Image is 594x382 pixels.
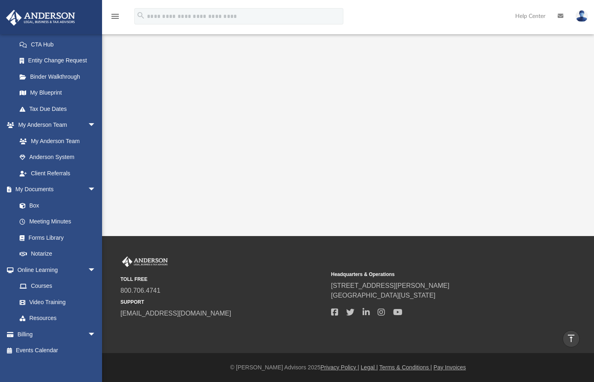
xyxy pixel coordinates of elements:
[6,117,104,133] a: My Anderson Teamarrow_drop_down
[11,294,100,310] a: Video Training
[110,15,120,21] a: menu
[120,310,231,317] a: [EMAIL_ADDRESS][DOMAIN_NAME]
[331,292,436,299] a: [GEOGRAPHIC_DATA][US_STATE]
[11,68,108,85] a: Binder Walkthrough
[6,342,108,359] a: Events Calendar
[379,364,432,371] a: Terms & Conditions |
[11,165,104,181] a: Client Referrals
[11,133,100,149] a: My Anderson Team
[434,364,466,371] a: Pay Invoices
[120,298,325,306] small: SUPPORT
[11,149,104,166] a: Anderson System
[11,197,100,214] a: Box
[88,181,104,198] span: arrow_drop_down
[11,36,108,53] a: CTA Hub
[11,310,104,327] a: Resources
[6,262,104,278] a: Online Learningarrow_drop_down
[320,364,359,371] a: Privacy Policy |
[120,256,169,267] img: Anderson Advisors Platinum Portal
[331,271,536,278] small: Headquarters & Operations
[88,117,104,134] span: arrow_drop_down
[563,330,580,347] a: vertical_align_top
[11,246,104,262] a: Notarize
[136,11,145,20] i: search
[11,214,104,230] a: Meeting Minutes
[110,11,120,21] i: menu
[11,101,108,117] a: Tax Due Dates
[88,326,104,343] span: arrow_drop_down
[331,282,449,289] a: [STREET_ADDRESS][PERSON_NAME]
[11,230,100,246] a: Forms Library
[4,10,78,26] img: Anderson Advisors Platinum Portal
[566,333,576,343] i: vertical_align_top
[6,326,108,342] a: Billingarrow_drop_down
[120,276,325,283] small: TOLL FREE
[102,363,594,372] div: © [PERSON_NAME] Advisors 2025
[6,181,104,198] a: My Documentsarrow_drop_down
[120,287,160,294] a: 800.706.4741
[361,364,378,371] a: Legal |
[11,53,108,69] a: Entity Change Request
[11,85,104,101] a: My Blueprint
[576,10,588,22] img: User Pic
[88,262,104,278] span: arrow_drop_down
[11,278,104,294] a: Courses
